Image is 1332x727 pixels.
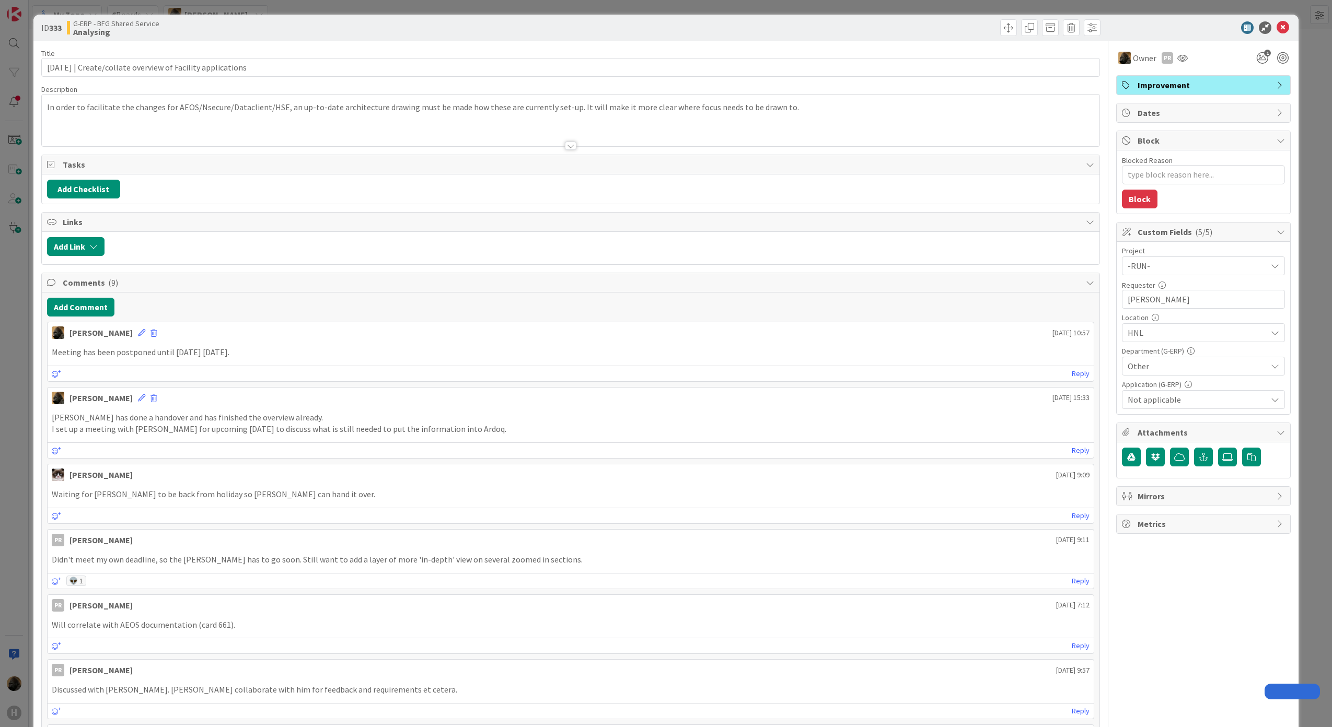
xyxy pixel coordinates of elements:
span: Owner [1133,52,1156,64]
div: Application (G-ERP) [1122,381,1285,388]
p: Meeting has been postponed until [DATE] [DATE]. [52,346,1090,358]
span: Links [63,216,1081,228]
p: I set up a meeting with [PERSON_NAME] for upcoming [DATE] to discuss what is still needed to put ... [52,423,1090,435]
div: Location [1122,314,1285,321]
a: Reply [1072,367,1090,380]
button: Block [1122,190,1157,208]
div: [PERSON_NAME] [70,392,133,404]
span: Mirrors [1138,490,1271,502]
div: [PERSON_NAME] [70,664,133,676]
span: G-ERP - BFG Shared Service [73,19,159,28]
a: Reply [1072,509,1090,522]
span: [DATE] 7:12 [1056,600,1090,611]
div: Project [1122,247,1285,254]
img: ND [52,392,64,404]
p: Will correlate with AEOS documentation (card 661). [52,619,1090,631]
p: Didn't meet my own deadline, so the [PERSON_NAME] has to go soon. Still want to add a layer of mo... [52,554,1090,566]
a: Reply [1072,639,1090,652]
img: ND [1118,52,1131,64]
span: Comments [63,276,1081,289]
div: PR [52,534,64,546]
a: Reply [1072,444,1090,457]
span: Attachments [1138,426,1271,439]
span: [DATE] 9:57 [1056,665,1090,676]
span: Description [41,85,77,94]
a: Reply [1072,705,1090,718]
span: Not applicable [1128,393,1267,406]
div: PR [52,599,64,612]
img: ND [52,326,64,339]
span: [DATE] 10:57 [1052,327,1090,338]
span: Other [1128,360,1267,372]
div: [PERSON_NAME] [70,534,133,546]
p: Waiting for [PERSON_NAME] to be back from holiday so [PERSON_NAME] can hand it over. [52,488,1090,500]
span: ( 9 ) [108,277,118,288]
div: Department (G-ERP) [1122,347,1285,355]
label: Requester [1122,280,1155,290]
span: Custom Fields [1138,226,1271,238]
span: Metrics [1138,518,1271,530]
label: Blocked Reason [1122,156,1173,165]
span: [DATE] 9:11 [1056,534,1090,545]
span: [DATE] 9:09 [1056,470,1090,480]
div: [PERSON_NAME] [70,326,133,339]
img: Kv [52,468,64,481]
span: [DATE] 15:33 [1052,392,1090,403]
span: ID [41,21,62,34]
span: -RUN- [1128,259,1261,273]
div: [PERSON_NAME] [70,468,133,481]
b: 333 [49,22,62,33]
span: 1 [1264,50,1271,56]
div: PR [52,664,64,676]
button: Add Checklist [47,180,120,198]
span: Block [1138,134,1271,147]
span: ( 5/5 ) [1195,227,1212,237]
button: Add Link [47,237,105,256]
span: Improvement [1138,79,1271,91]
b: Analysing [73,28,159,36]
div: [PERSON_NAME] [70,599,133,612]
p: In order to facilitate the changes for AEOS/Nsecure/Dataclient/HSE, an up-to-date architecture dr... [47,101,1095,113]
button: Add Comment [47,298,114,316]
a: Reply [1072,574,1090,588]
span: Dates [1138,107,1271,119]
p: Discussed with [PERSON_NAME]. [PERSON_NAME] collaborate with him for feedback and requirements et... [52,684,1090,696]
input: type card name here... [41,58,1101,77]
div: 👽 1 [66,576,86,586]
span: Tasks [63,158,1081,171]
p: [PERSON_NAME] has done a handover and has finished the overview already. [52,412,1090,424]
label: Title [41,49,55,58]
div: PR [1162,52,1173,64]
span: HNL [1128,326,1267,339]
